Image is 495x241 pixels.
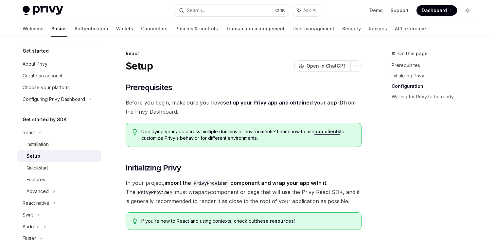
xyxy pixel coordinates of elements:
[307,63,346,69] span: Open in ChatGPT
[133,129,137,135] svg: Tip
[174,5,289,16] button: Search...CtrlK
[256,218,269,224] a: these
[23,21,44,37] a: Welcome
[141,21,168,37] a: Connectors
[75,21,108,37] a: Authentication
[27,187,49,195] div: Advanced
[17,150,101,162] a: Setup
[17,70,101,82] a: Create an account
[23,199,49,207] div: React native
[23,60,47,68] div: About Privy
[135,189,175,196] code: PrivyProvider
[370,7,383,14] a: Demo
[17,138,101,150] a: Installation
[126,98,362,116] span: Before you begin, make sure you have from the Privy Dashboard.
[292,5,321,16] button: Ask AI
[314,129,340,135] a: app clients
[17,174,101,185] a: Features
[23,6,63,15] img: light logo
[17,162,101,174] a: Quickstart
[23,72,62,80] div: Create an account
[23,211,33,219] div: Swift
[187,7,205,14] div: Search...
[17,82,101,93] a: Choose your platform
[392,91,478,102] a: Waiting for Privy to be ready
[23,47,49,55] h5: Get started
[165,180,326,186] strong: import the component and wrap your app with it
[398,50,428,57] span: On this page
[292,21,334,37] a: User management
[391,7,409,14] a: Support
[369,21,387,37] a: Recipes
[395,21,426,37] a: API reference
[223,99,344,106] a: set up your Privy app and obtained your app ID
[23,116,67,123] h5: Get started by SDK
[133,218,137,224] svg: Tip
[23,95,85,103] div: Configuring Privy Dashboard
[416,5,457,16] a: Dashboard
[126,178,362,206] span: In your project, . The must wrap component or page that will use the Privy React SDK, and it is g...
[462,5,473,16] button: Toggle dark mode
[175,21,218,37] a: Policies & controls
[141,128,354,141] span: Deploying your app across multiple domains or environments? Learn how to use to customize Privy’s...
[191,180,230,187] code: PrivyProvider
[275,8,285,13] span: Ctrl K
[392,71,478,81] a: Initializing Privy
[23,129,35,137] div: React
[126,50,362,57] div: React
[51,21,67,37] a: Basics
[141,218,354,224] span: If you’re new to React and using contexts, check out !
[126,60,153,72] h1: Setup
[116,21,133,37] a: Wallets
[27,176,45,184] div: Features
[23,84,70,91] div: Choose your platform
[270,218,294,224] a: resources
[27,152,40,160] div: Setup
[126,82,172,93] span: Prerequisites
[27,164,48,172] div: Quickstart
[342,21,361,37] a: Security
[126,163,181,173] span: Initializing Privy
[392,60,478,71] a: Prerequisites
[23,223,40,231] div: Android
[422,7,447,14] span: Dashboard
[392,81,478,91] a: Configuration
[303,7,316,14] span: Ask AI
[226,21,285,37] a: Transaction management
[17,58,101,70] a: About Privy
[294,60,350,72] button: Open in ChatGPT
[27,140,49,148] div: Installation
[201,189,210,195] em: any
